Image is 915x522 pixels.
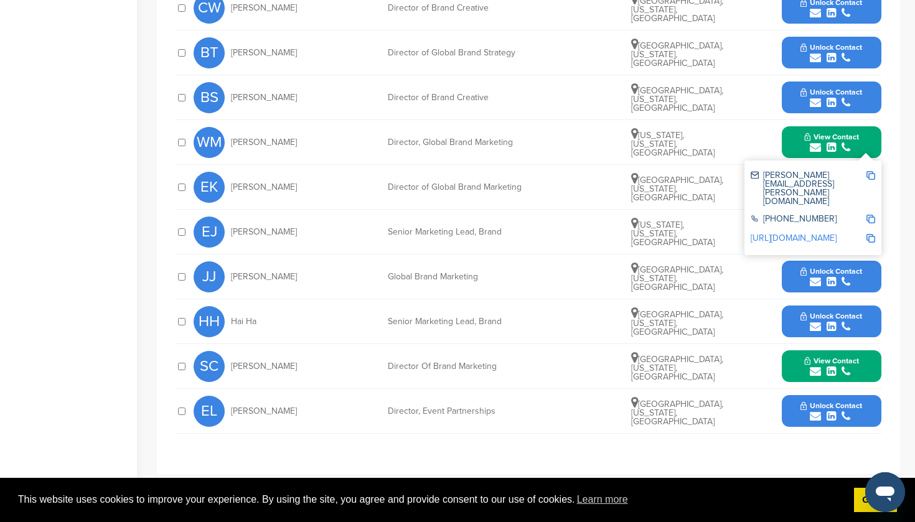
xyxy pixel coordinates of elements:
span: [GEOGRAPHIC_DATA], [US_STATE], [GEOGRAPHIC_DATA] [631,40,723,68]
a: dismiss cookie message [854,488,897,513]
button: Unlock Contact [786,34,877,72]
span: [PERSON_NAME] [231,228,297,236]
div: Director of Brand Creative [388,4,575,12]
span: [US_STATE], [US_STATE], [GEOGRAPHIC_DATA] [631,220,715,248]
span: View Contact [804,357,859,365]
span: Unlock Contact [800,312,862,320]
div: Director of Brand Creative [388,93,575,102]
span: WM [194,127,225,158]
span: [PERSON_NAME] [231,183,297,192]
span: [PERSON_NAME] [231,273,297,281]
span: [GEOGRAPHIC_DATA], [US_STATE], [GEOGRAPHIC_DATA] [631,309,723,337]
span: Unlock Contact [800,401,862,410]
button: Unlock Contact [786,393,877,430]
div: Director Of Brand Marketing [388,362,575,371]
span: [PERSON_NAME] [231,49,297,57]
span: JJ [194,261,225,292]
span: HH [194,306,225,337]
span: EJ [194,217,225,248]
span: Unlock Contact [800,43,862,52]
span: [GEOGRAPHIC_DATA], [US_STATE], [GEOGRAPHIC_DATA] [631,264,723,292]
span: [GEOGRAPHIC_DATA], [US_STATE], [GEOGRAPHIC_DATA] [631,175,723,203]
span: [PERSON_NAME] [231,138,297,147]
span: View Contact [804,133,859,141]
span: [PERSON_NAME] [231,407,297,416]
span: Unlock Contact [800,267,862,276]
button: Unlock Contact [786,79,877,116]
span: BT [194,37,225,68]
a: learn more about cookies [575,490,630,509]
span: [PERSON_NAME] [231,93,297,102]
div: Director, Event Partnerships [388,407,575,416]
div: Senior Marketing Lead, Brand [388,317,575,326]
span: Unlock Contact [800,88,862,96]
span: Hai Ha [231,317,256,326]
span: EL [194,396,225,427]
iframe: Button to launch messaging window [865,472,905,512]
span: BS [194,82,225,113]
a: [URL][DOMAIN_NAME] [751,233,837,243]
div: Director of Global Brand Strategy [388,49,575,57]
div: Director of Global Brand Marketing [388,183,575,192]
div: Director, Global Brand Marketing [388,138,575,147]
span: [GEOGRAPHIC_DATA], [US_STATE], [GEOGRAPHIC_DATA] [631,85,723,113]
span: This website uses cookies to improve your experience. By using the site, you agree and provide co... [18,490,844,509]
span: [PERSON_NAME] [231,4,297,12]
span: SC [194,351,225,382]
button: View Contact [789,124,874,161]
span: [GEOGRAPHIC_DATA], [US_STATE], [GEOGRAPHIC_DATA] [631,399,723,427]
img: Copy [866,234,875,243]
button: Unlock Contact [786,303,877,340]
span: [PERSON_NAME] [231,362,297,371]
div: [PHONE_NUMBER] [751,215,866,225]
div: [PERSON_NAME][EMAIL_ADDRESS][PERSON_NAME][DOMAIN_NAME] [751,171,866,206]
button: Unlock Contact [786,258,877,296]
button: View Contact [789,348,874,385]
span: [GEOGRAPHIC_DATA], [US_STATE], [GEOGRAPHIC_DATA] [631,354,723,382]
span: [US_STATE], [US_STATE], [GEOGRAPHIC_DATA] [631,130,715,158]
div: Global Brand Marketing [388,273,575,281]
span: EK [194,172,225,203]
div: Senior Marketing Lead, Brand [388,228,575,236]
img: Copy [866,215,875,223]
img: Copy [866,171,875,180]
